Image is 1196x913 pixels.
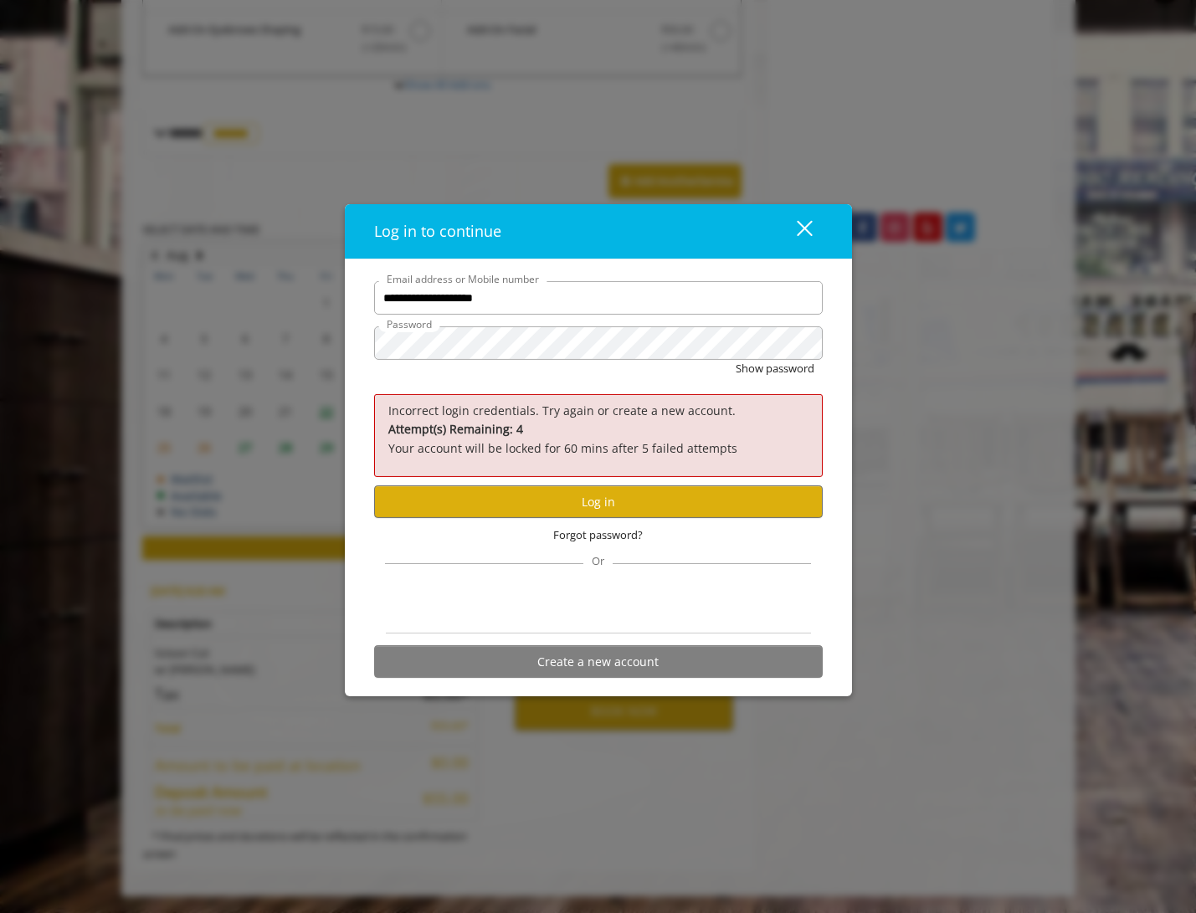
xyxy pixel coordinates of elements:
[378,271,547,287] label: Email address or Mobile number
[374,326,823,360] input: Password
[736,360,814,377] button: Show password
[553,526,643,544] span: Forgot password?
[778,218,811,244] div: close dialog
[374,645,823,678] button: Create a new account
[388,420,808,458] p: Your account will be locked for 60 mins after 5 failed attempts
[388,403,736,418] span: Incorrect login credentials. Try again or create a new account.
[374,281,823,315] input: Email address or Mobile number
[378,316,440,332] label: Password
[374,221,501,241] span: Log in to continue
[374,485,823,518] button: Log in
[506,586,690,623] iframe: Sign in with Google Button
[388,421,523,437] b: Attempt(s) Remaining: 4
[583,553,613,568] span: Or
[766,214,823,249] button: close dialog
